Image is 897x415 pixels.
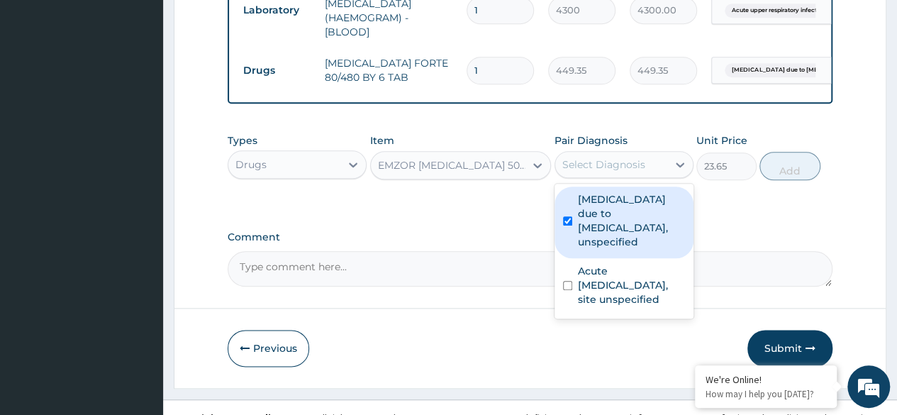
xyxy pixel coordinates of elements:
div: We're Online! [706,373,826,386]
div: Minimize live chat window [233,7,267,41]
span: [MEDICAL_DATA] due to [MEDICAL_DATA] falc... [725,63,881,77]
div: EMZOR [MEDICAL_DATA] 500MG [378,158,527,172]
div: Drugs [235,157,267,172]
textarea: Type your message and hit 'Enter' [7,270,270,319]
div: Select Diagnosis [562,157,645,172]
label: Types [228,135,257,147]
td: [MEDICAL_DATA] FORTE 80/480 BY 6 TAB [318,49,459,92]
img: d_794563401_company_1708531726252_794563401 [26,71,57,106]
div: Chat with us now [74,79,238,98]
button: Previous [228,330,309,367]
label: Unit Price [696,133,747,148]
label: [MEDICAL_DATA] due to [MEDICAL_DATA], unspecified [578,192,685,249]
td: Drugs [236,57,318,84]
button: Add [759,152,820,180]
button: Submit [747,330,832,367]
label: Acute [MEDICAL_DATA], site unspecified [578,264,685,306]
p: How may I help you today? [706,388,826,400]
label: Comment [228,231,832,243]
label: Item [370,133,394,148]
span: Acute upper respiratory infect... [725,4,828,18]
label: Pair Diagnosis [555,133,628,148]
span: We're online! [82,120,196,263]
